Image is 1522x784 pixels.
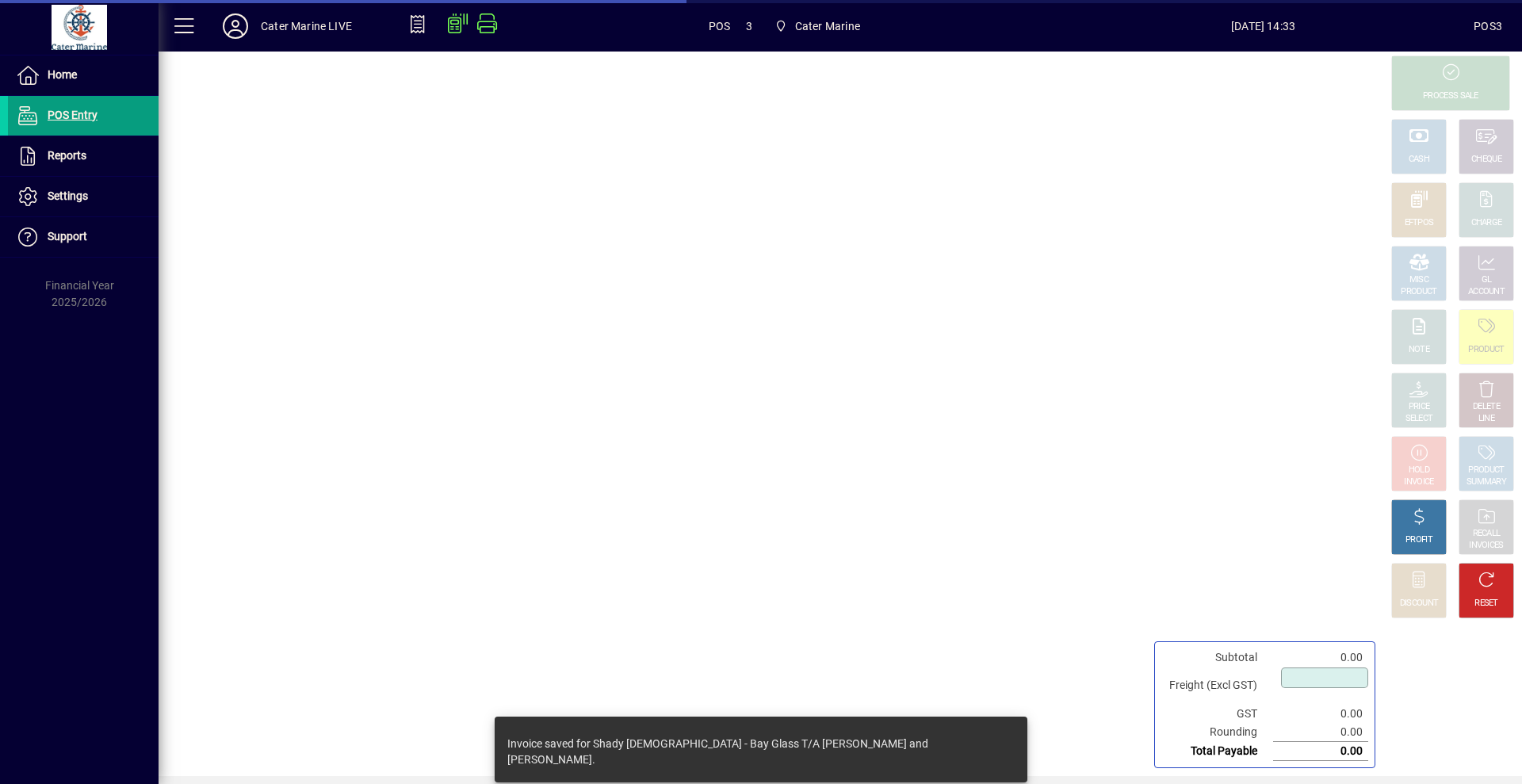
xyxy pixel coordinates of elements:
[1468,286,1505,298] div: ACCOUNT
[507,736,999,767] div: Invoice saved for Shady [DEMOGRAPHIC_DATA] - Bay Glass T/A [PERSON_NAME] and [PERSON_NAME].
[8,217,159,257] a: Support
[8,177,159,216] a: Settings
[1473,528,1501,540] div: RECALL
[1409,401,1430,413] div: PRICE
[8,55,159,95] a: Home
[1161,648,1273,667] td: Subtotal
[1423,90,1478,102] div: PROCESS SALE
[1273,648,1368,667] td: 0.00
[261,13,352,39] div: Cater Marine LIVE
[1482,274,1492,286] div: GL
[1161,723,1273,742] td: Rounding
[1467,476,1506,488] div: SUMMARY
[48,68,77,81] span: Home
[1273,723,1368,742] td: 0.00
[1405,534,1432,546] div: PROFIT
[746,13,752,39] span: 3
[1409,274,1428,286] div: MISC
[1405,413,1433,425] div: SELECT
[1474,13,1502,39] div: POS3
[1404,476,1433,488] div: INVOICE
[768,12,866,40] span: Cater Marine
[1474,598,1498,610] div: RESET
[1273,742,1368,761] td: 0.00
[1409,465,1429,476] div: HOLD
[795,13,860,39] span: Cater Marine
[1401,286,1436,298] div: PRODUCT
[1468,344,1504,356] div: PRODUCT
[1161,742,1273,761] td: Total Payable
[1409,154,1429,166] div: CASH
[48,109,98,121] span: POS Entry
[8,136,159,176] a: Reports
[1053,13,1474,39] span: [DATE] 14:33
[1471,217,1502,229] div: CHARGE
[1273,705,1368,723] td: 0.00
[1473,401,1500,413] div: DELETE
[48,230,87,243] span: Support
[1409,344,1429,356] div: NOTE
[1468,465,1504,476] div: PRODUCT
[1161,667,1273,705] td: Freight (Excl GST)
[1471,154,1501,166] div: CHEQUE
[210,12,261,40] button: Profile
[48,149,86,162] span: Reports
[1400,598,1438,610] div: DISCOUNT
[1478,413,1494,425] div: LINE
[709,13,731,39] span: POS
[1405,217,1434,229] div: EFTPOS
[48,189,88,202] span: Settings
[1161,705,1273,723] td: GST
[1469,540,1503,552] div: INVOICES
